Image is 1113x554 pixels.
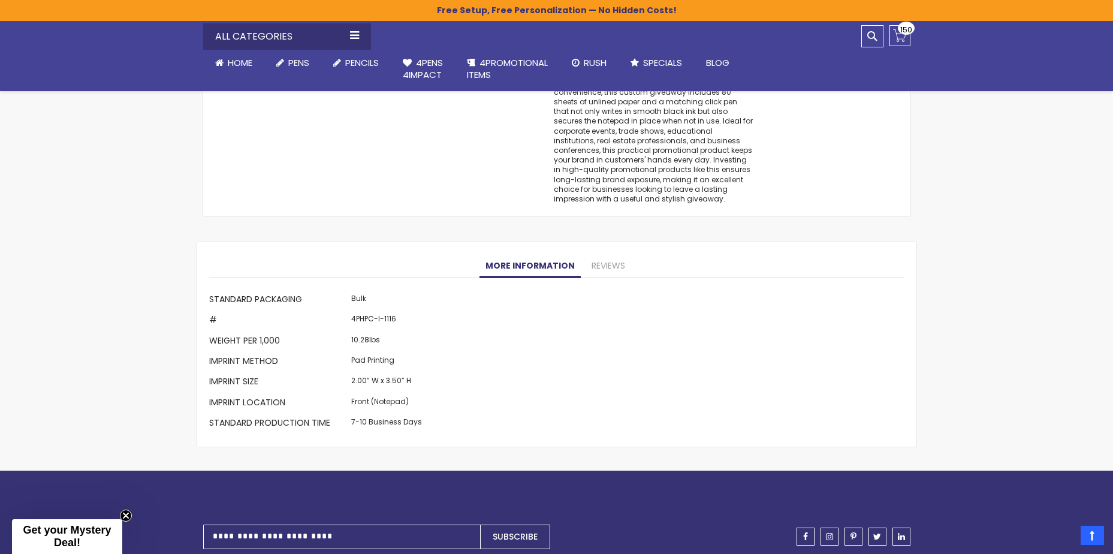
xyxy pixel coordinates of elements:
span: Pens [288,56,309,69]
div: All Categories [203,23,371,50]
button: Close teaser [120,510,132,522]
a: linkedin [892,528,910,546]
a: 4PROMOTIONALITEMS [455,50,560,89]
span: Get your Mystery Deal! [23,524,111,549]
a: Home [203,50,264,76]
th: Standard Production Time [209,414,348,435]
div: Enhance your marketing efforts with this CPSIA-approved & Prop65-compliant pocket-sized hardcover... [554,49,753,204]
td: 4PHPC-I-1116 [348,311,425,332]
a: 4Pens4impact [391,50,455,89]
a: twitter [868,528,886,546]
a: Reviews [586,254,631,278]
span: facebook [803,532,808,541]
span: Subscribe [493,531,538,543]
a: Rush [560,50,619,76]
span: 150 [900,24,912,35]
td: 7-10 Business Days [348,414,425,435]
td: Bulk [348,290,425,311]
th: Imprint Size [209,373,348,393]
th: # [209,311,348,332]
span: Specials [643,56,682,69]
span: Rush [584,56,607,69]
a: Specials [619,50,694,76]
a: Pencils [321,50,391,76]
td: 2.00” W x 3.50” H [348,373,425,393]
button: Subscribe [480,525,550,549]
span: instagram [826,532,833,541]
td: Front (Notepad) [348,393,425,414]
a: 150 [889,25,910,46]
th: Weight per 1,000 [209,332,348,352]
div: Get your Mystery Deal!Close teaser [12,519,122,554]
span: twitter [873,532,881,541]
span: 4PROMOTIONAL ITEMS [467,56,548,81]
a: facebook [797,528,815,546]
a: Pens [264,50,321,76]
a: More Information [479,254,581,278]
td: 10.28lbs [348,332,425,352]
span: 4Pens 4impact [403,56,443,81]
a: Blog [694,50,741,76]
th: Standard Packaging [209,290,348,311]
a: pinterest [844,528,862,546]
th: Imprint Location [209,393,348,414]
th: Imprint Method [209,353,348,373]
a: instagram [821,528,838,546]
span: Blog [706,56,729,69]
span: pinterest [850,532,856,541]
span: Home [228,56,252,69]
iframe: Google Customer Reviews [1014,522,1113,554]
span: linkedin [898,532,905,541]
td: Pad Printing [348,353,425,373]
span: Pencils [345,56,379,69]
